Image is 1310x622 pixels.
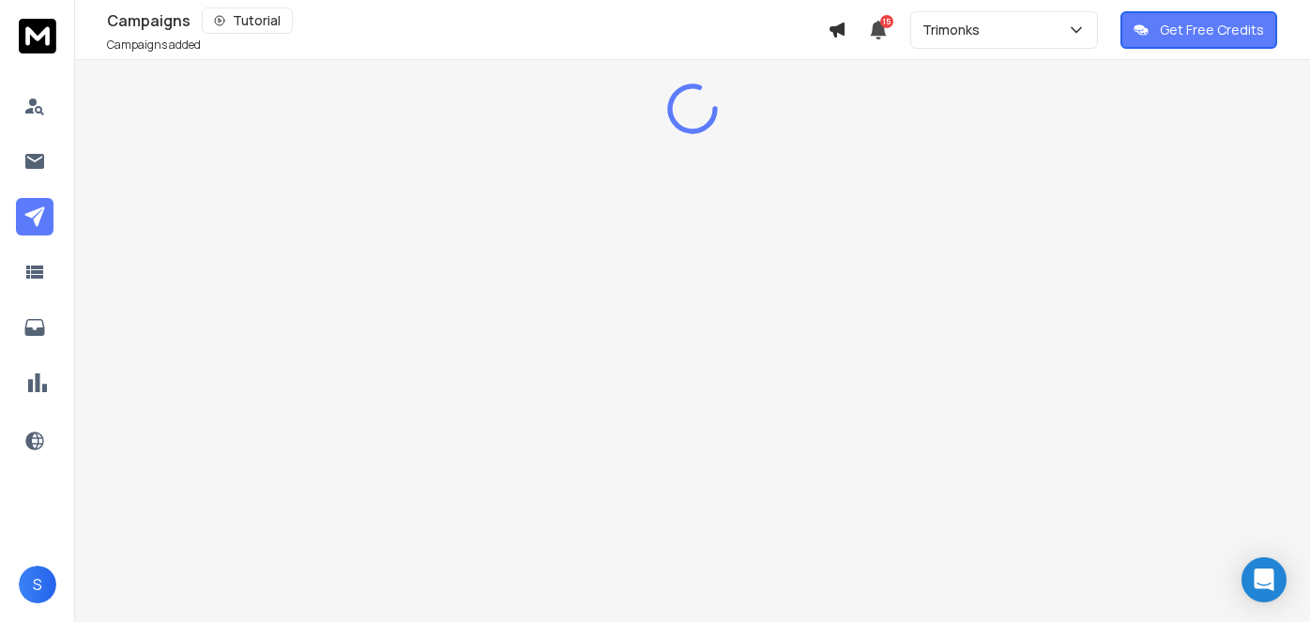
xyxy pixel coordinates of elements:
[880,15,893,28] span: 15
[107,8,828,34] div: Campaigns
[1241,557,1287,602] div: Open Intercom Messenger
[202,8,293,34] button: Tutorial
[922,21,987,39] p: Trimonks
[107,38,201,53] p: Campaigns added
[19,566,56,603] button: S
[1120,11,1277,49] button: Get Free Credits
[1160,21,1264,39] p: Get Free Credits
